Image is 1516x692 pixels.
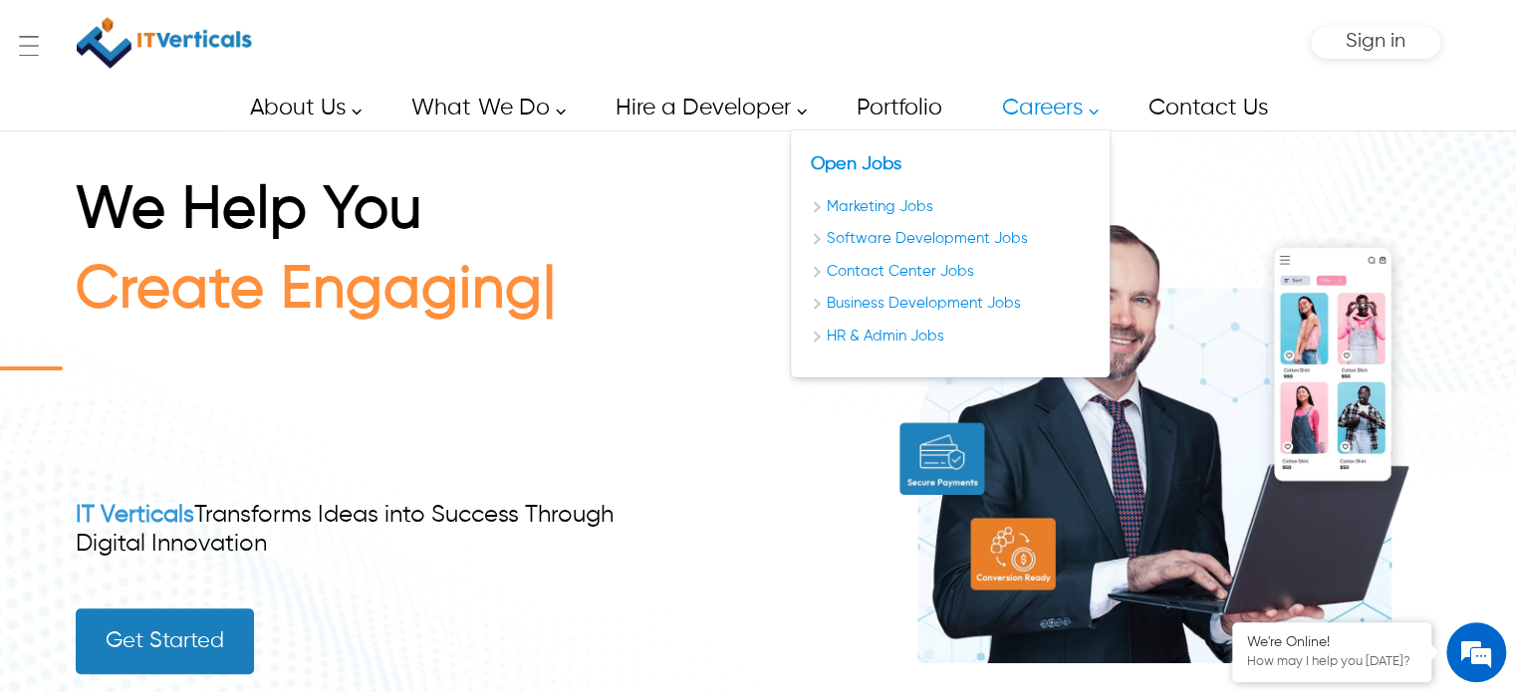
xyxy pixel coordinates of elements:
[869,187,1440,663] img: build
[811,196,1090,219] a: Marketing Jobs
[76,608,254,674] a: Get Started
[1247,634,1416,651] div: We're Online!
[811,155,901,173] a: Open jobs
[811,228,1090,251] a: Software Development Jobs
[1247,654,1416,670] p: How may I help you today?
[388,86,576,130] a: What We Do
[1346,31,1405,52] span: Sign in
[76,501,622,559] div: Transforms Ideas into Success Through Digital Innovation
[979,86,1110,130] a: Careers
[1126,86,1289,130] a: Contact Us
[1346,37,1405,50] a: Sign in
[811,293,1090,316] a: Business Development Jobs
[227,86,373,130] a: About Us
[834,86,963,130] a: Portfolio
[76,262,543,320] span: Create Engaging
[811,261,1090,284] a: Contact Center Jobs
[77,10,252,76] img: IT Verticals Inc
[592,86,817,130] a: Hire a Developer
[76,503,194,527] a: IT Verticals
[76,10,252,76] a: IT Verticals Inc
[76,176,622,256] h1: We Help You
[811,326,1090,348] a: HR & Admin Jobs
